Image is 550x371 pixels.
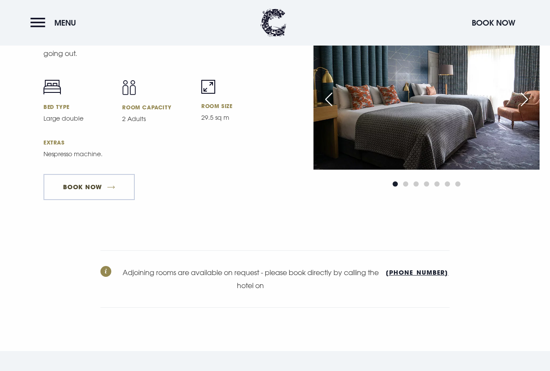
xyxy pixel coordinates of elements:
[424,181,429,187] span: Go to slide 4
[393,181,398,187] span: Go to slide 1
[43,34,222,60] p: Unwind, recline, relax, take all the time you want. Not going out.
[100,266,450,292] p: Adjoining rooms are available on request - please book directly by calling the hotel on
[201,80,215,94] img: Room size icon
[30,13,80,32] button: Menu
[122,104,190,111] h6: Room Capacity
[201,102,270,109] h6: Room Size
[43,80,61,95] img: Bed icon
[413,181,419,187] span: Go to slide 3
[313,19,540,170] img: Hotel in Bangor Northern Ireland
[43,103,112,110] h6: Bed Type
[43,139,270,146] h6: Extras
[122,80,136,95] img: Capacity icon
[43,149,222,159] p: Nespresso machine.
[54,18,76,28] span: Menu
[513,90,535,109] div: Next slide
[467,13,520,32] button: Book Now
[43,174,135,200] a: Book Now
[122,114,190,124] p: 2 Adults
[386,268,448,292] a: [PHONE_NUMBER]
[434,181,440,187] span: Go to slide 5
[43,114,112,123] p: Large double
[403,181,408,187] span: Go to slide 2
[455,181,460,187] span: Go to slide 7
[260,9,287,37] img: Clandeboye Lodge
[201,113,270,122] p: 29.5 sq m
[318,90,340,109] div: Previous slide
[445,181,450,187] span: Go to slide 6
